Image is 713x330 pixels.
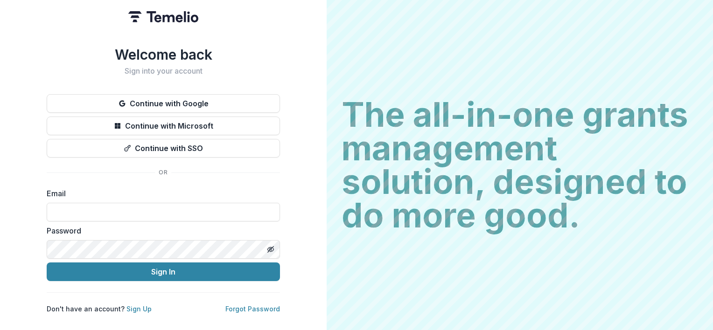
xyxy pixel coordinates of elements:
button: Sign In [47,262,280,281]
button: Continue with Google [47,94,280,113]
button: Toggle password visibility [263,242,278,257]
a: Sign Up [126,305,152,313]
button: Continue with Microsoft [47,117,280,135]
label: Password [47,225,274,236]
label: Email [47,188,274,199]
button: Continue with SSO [47,139,280,158]
a: Forgot Password [225,305,280,313]
p: Don't have an account? [47,304,152,314]
h1: Welcome back [47,46,280,63]
img: Temelio [128,11,198,22]
h2: Sign into your account [47,67,280,76]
